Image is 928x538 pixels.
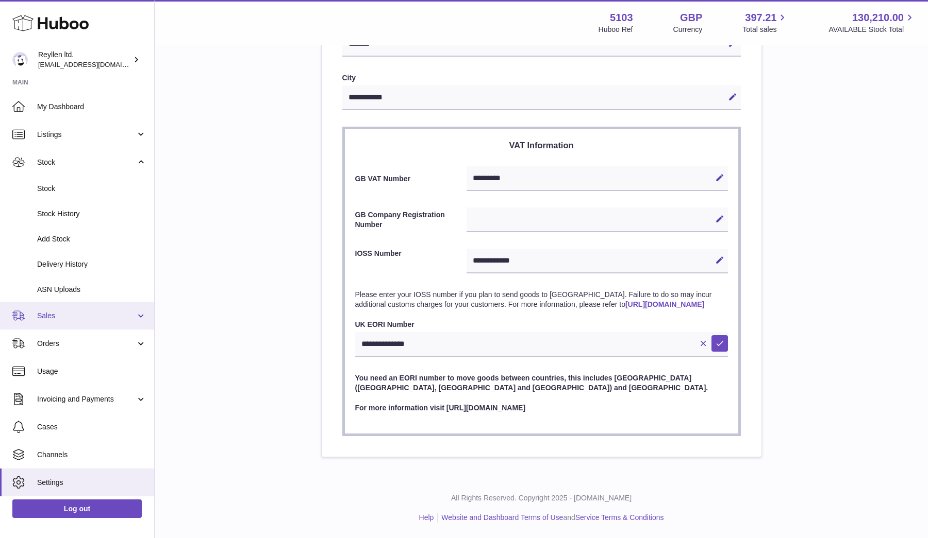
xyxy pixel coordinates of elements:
[355,210,467,230] label: GB Company Registration Number
[745,11,776,25] span: 397.21
[355,249,467,271] label: IOSS Number
[342,73,741,83] label: City
[575,513,664,522] a: Service Terms & Conditions
[37,259,146,269] span: Delivery History
[37,184,146,194] span: Stock
[610,11,633,25] strong: 5103
[355,403,728,413] p: For more information visit [URL][DOMAIN_NAME]
[37,130,136,140] span: Listings
[37,209,146,219] span: Stock History
[680,11,702,25] strong: GBP
[438,513,664,523] li: and
[163,493,920,503] p: All Rights Reserved. Copyright 2025 - [DOMAIN_NAME]
[37,285,146,294] span: ASN Uploads
[37,422,146,432] span: Cases
[12,52,28,67] img: reyllen@reyllen.com
[673,25,703,34] div: Currency
[37,158,136,167] span: Stock
[38,60,152,68] span: [EMAIL_ADDRESS][DOMAIN_NAME]
[355,174,467,184] label: GB VAT Number
[37,450,146,460] span: Channels
[37,311,136,321] span: Sales
[625,300,704,308] a: [URL][DOMAIN_NAME]
[37,367,146,376] span: Usage
[419,513,434,522] a: Help
[37,339,136,349] span: Orders
[599,25,633,34] div: Huboo Ref
[37,234,146,244] span: Add Stock
[355,373,728,393] p: You need an EORI number to move goods between countries, this includes [GEOGRAPHIC_DATA] ([GEOGRA...
[38,50,131,70] div: Reyllen ltd.
[355,140,728,151] h3: VAT Information
[441,513,563,522] a: Website and Dashboard Terms of Use
[742,11,788,34] a: 397.21 Total sales
[355,320,728,329] label: UK EORI Number
[37,394,136,404] span: Invoicing and Payments
[852,11,904,25] span: 130,210.00
[828,11,916,34] a: 130,210.00 AVAILABLE Stock Total
[828,25,916,34] span: AVAILABLE Stock Total
[37,102,146,112] span: My Dashboard
[355,290,728,309] p: Please enter your IOSS number if you plan to send goods to [GEOGRAPHIC_DATA]. Failure to do so ma...
[742,25,788,34] span: Total sales
[12,499,142,518] a: Log out
[37,478,146,488] span: Settings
